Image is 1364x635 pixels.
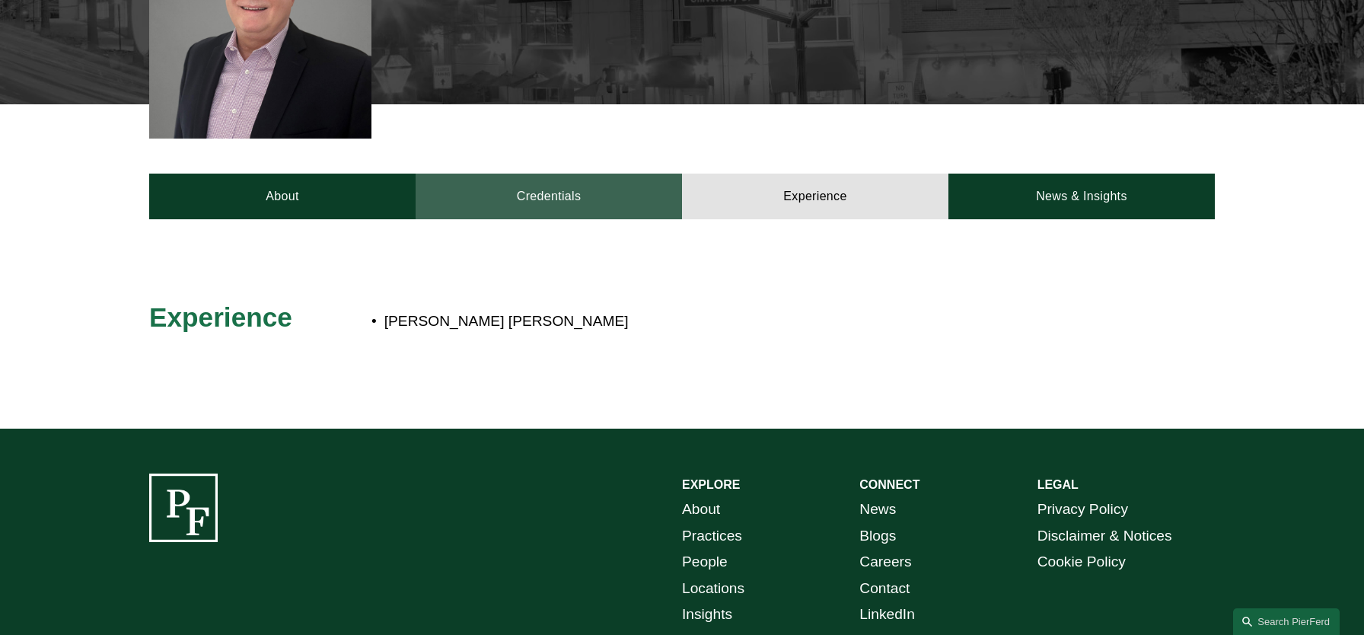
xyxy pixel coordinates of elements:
[859,576,910,602] a: Contact
[682,478,740,491] strong: EXPLORE
[682,174,948,219] a: Experience
[1037,478,1079,491] strong: LEGAL
[859,601,915,628] a: LinkedIn
[859,478,919,491] strong: CONNECT
[682,576,744,602] a: Locations
[682,523,742,550] a: Practices
[682,601,732,628] a: Insights
[682,496,720,523] a: About
[149,174,416,219] a: About
[149,302,292,332] span: Experience
[1037,549,1126,576] a: Cookie Policy
[859,496,896,523] a: News
[859,549,911,576] a: Careers
[1233,608,1340,635] a: Search this site
[859,523,896,550] a: Blogs
[1037,523,1172,550] a: Disclaimer & Notices
[1037,496,1128,523] a: Privacy Policy
[384,308,1082,335] p: [PERSON_NAME] [PERSON_NAME]
[416,174,682,219] a: Credentials
[682,549,728,576] a: People
[948,174,1215,219] a: News & Insights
